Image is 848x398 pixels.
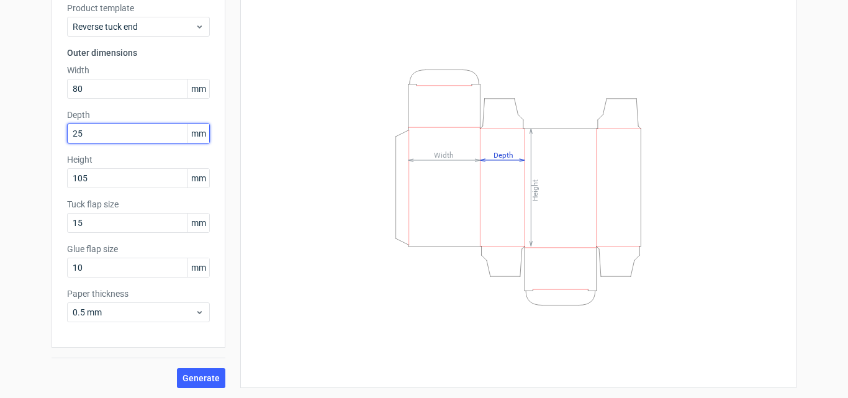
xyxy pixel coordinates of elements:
[187,214,209,232] span: mm
[67,109,210,121] label: Depth
[73,306,195,319] span: 0.5 mm
[494,150,513,159] tspan: Depth
[177,368,225,388] button: Generate
[67,64,210,76] label: Width
[183,374,220,382] span: Generate
[67,47,210,59] h3: Outer dimensions
[531,179,539,201] tspan: Height
[67,243,210,255] label: Glue flap size
[67,198,210,210] label: Tuck flap size
[187,258,209,277] span: mm
[187,124,209,143] span: mm
[67,287,210,300] label: Paper thickness
[73,20,195,33] span: Reverse tuck end
[67,2,210,14] label: Product template
[434,150,454,159] tspan: Width
[67,153,210,166] label: Height
[187,169,209,188] span: mm
[187,79,209,98] span: mm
